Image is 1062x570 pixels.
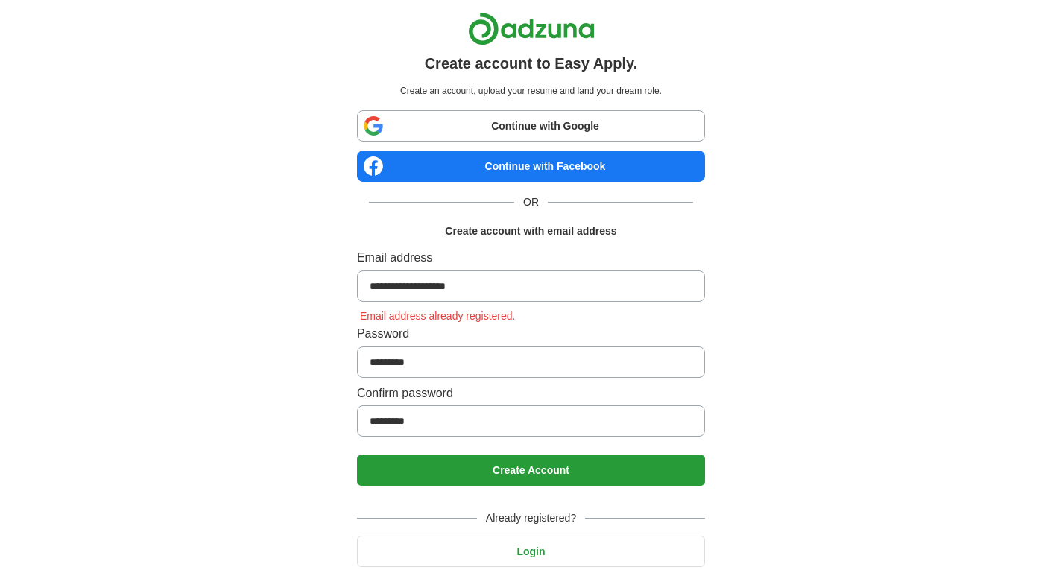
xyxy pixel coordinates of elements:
[357,324,705,343] label: Password
[357,545,705,557] a: Login
[357,536,705,567] button: Login
[357,310,519,322] span: Email address already registered.
[357,151,705,182] a: Continue with Facebook
[477,510,585,526] span: Already registered?
[357,248,705,267] label: Email address
[425,51,638,75] h1: Create account to Easy Apply.
[357,110,705,142] a: Continue with Google
[360,84,702,98] p: Create an account, upload your resume and land your dream role.
[514,194,548,210] span: OR
[445,223,616,239] h1: Create account with email address
[357,384,705,403] label: Confirm password
[468,12,595,45] img: Adzuna logo
[357,455,705,486] button: Create Account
